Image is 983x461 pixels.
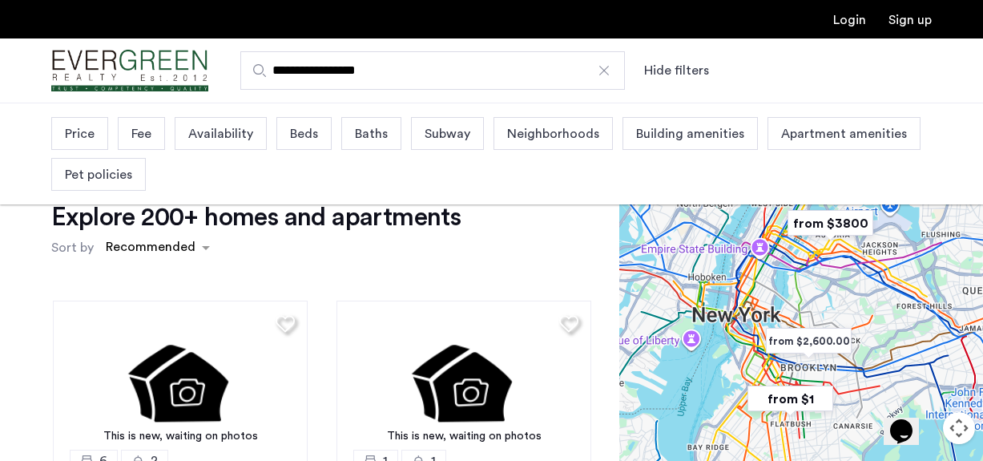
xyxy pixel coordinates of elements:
[833,14,866,26] a: Login
[98,233,218,262] ng-select: sort-apartment
[759,323,858,359] div: from $2,600.00
[61,428,300,445] div: This is new, waiting on photos
[53,301,308,461] img: 2.gif
[507,124,599,144] span: Neighborhoods
[51,201,461,233] h1: Explore 200+ homes and apartments
[781,124,907,144] span: Apartment amenities
[884,397,935,445] iframe: chat widget
[51,238,94,257] label: Sort by
[51,41,208,101] a: Cazamio Logo
[336,301,591,461] a: This is new, waiting on photos
[741,381,840,417] div: from $1
[65,124,95,144] span: Price
[65,165,132,184] span: Pet policies
[425,124,470,144] span: Subway
[344,428,583,445] div: This is new, waiting on photos
[781,205,880,241] div: from $3800
[53,301,308,461] a: This is new, waiting on photos
[355,124,388,144] span: Baths
[240,51,625,90] input: Apartment Search
[103,237,195,261] div: Recommended
[51,41,208,101] img: logo
[644,61,709,80] button: Show or hide filters
[131,124,151,144] span: Fee
[888,14,932,26] a: Registration
[188,124,253,144] span: Availability
[290,124,318,144] span: Beds
[336,301,591,461] img: 2.gif
[943,412,975,444] button: Map camera controls
[636,124,744,144] span: Building amenities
